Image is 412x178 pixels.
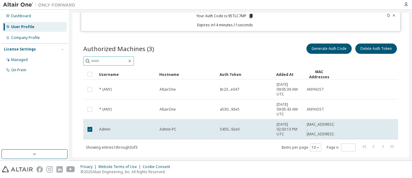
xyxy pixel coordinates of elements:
div: Website Terms of Use [98,164,143,169]
div: License Settings [4,47,36,52]
span: [DATE] 09:05:39 AM UTC [277,82,301,97]
div: Cookie Consent [143,164,174,169]
p: © 2025 Altair Engineering, Inc. All Rights Reserved. [81,169,174,174]
span: 5450...92e0 [220,127,239,132]
span: a530...93e5 [220,107,239,112]
div: Dashboard [11,14,31,18]
span: Admin-PC [160,127,176,132]
span: Items per page [281,144,321,151]
span: [DATE] 02:03:13 PM UTC [277,122,301,137]
span: Showing entries 1 through 3 of 3 [86,145,138,150]
span: ANYHOST [307,107,324,112]
div: Company Profile [11,35,40,40]
span: [DATE] 09:05:43 AM UTC [277,102,301,117]
span: [MAC_ADDRESS] , [MAC_ADDRESS] [307,122,335,137]
div: Username [99,70,154,79]
div: MAC Addresses [306,69,332,79]
button: 10 [312,145,320,150]
img: youtube.svg [66,166,75,173]
div: Added At [276,70,302,79]
img: altair_logo.svg [2,166,33,173]
img: instagram.svg [46,166,53,173]
div: Privacy [81,164,98,169]
button: Generate Auth Code [306,44,352,54]
div: Managed [11,57,28,62]
button: Delete Auth Token [355,44,397,54]
span: Admin [99,127,110,132]
div: Hostname [159,70,215,79]
img: linkedin.svg [56,166,63,173]
span: ANYHOST [307,87,324,92]
span: Page n. [327,144,356,151]
span: Authorized Machines (3) [83,44,154,53]
div: On Prem [11,68,26,73]
div: User Profile [11,24,34,29]
span: 8c23...e047 [220,87,239,92]
p: Expires in 14 minutes, 11 seconds [85,22,365,28]
span: * (ANY) [99,87,112,92]
img: Altair One [3,2,78,8]
p: Your Auth Code is: 95TLC7MP [196,13,254,19]
span: AltairOne [160,107,176,112]
img: facebook.svg [36,166,43,173]
div: Auth Token [220,70,271,79]
span: AltairOne [160,87,176,92]
span: * (ANY) [99,107,112,112]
